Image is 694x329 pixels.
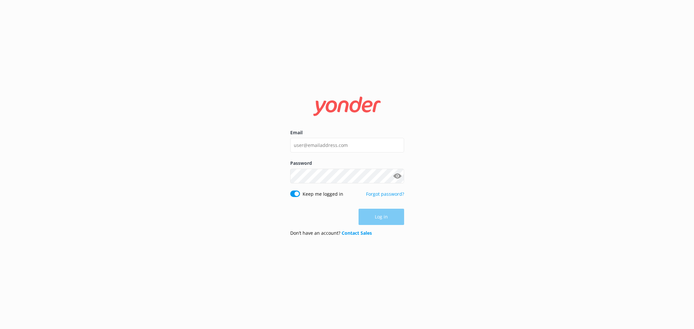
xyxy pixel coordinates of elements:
input: user@emailaddress.com [290,138,404,152]
label: Password [290,160,404,167]
a: Forgot password? [366,191,404,197]
button: Show password [391,169,404,182]
label: Email [290,129,404,136]
p: Don’t have an account? [290,230,372,237]
a: Contact Sales [342,230,372,236]
label: Keep me logged in [303,191,343,198]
